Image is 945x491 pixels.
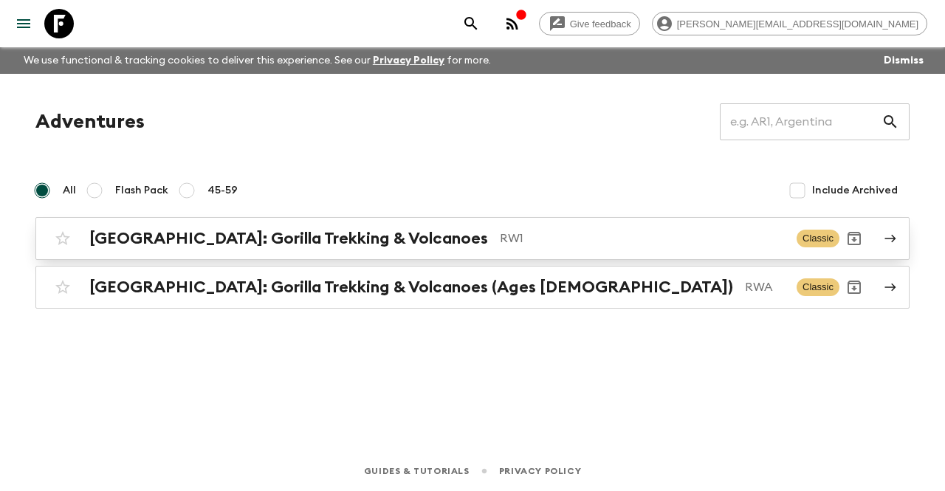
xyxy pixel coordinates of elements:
span: [PERSON_NAME][EMAIL_ADDRESS][DOMAIN_NAME] [669,18,927,30]
span: Flash Pack [115,183,168,198]
span: 45-59 [207,183,238,198]
button: Dismiss [880,50,927,71]
button: Archive [839,224,869,253]
h1: Adventures [35,107,145,137]
a: Privacy Policy [373,55,444,66]
span: Give feedback [562,18,639,30]
a: Privacy Policy [499,463,581,479]
span: Include Archived [812,183,898,198]
p: We use functional & tracking cookies to deliver this experience. See our for more. [18,47,497,74]
span: Classic [797,230,839,247]
button: search adventures [456,9,486,38]
p: RW1 [500,230,785,247]
div: [PERSON_NAME][EMAIL_ADDRESS][DOMAIN_NAME] [652,12,927,35]
h2: [GEOGRAPHIC_DATA]: Gorilla Trekking & Volcanoes (Ages [DEMOGRAPHIC_DATA]) [89,278,733,297]
h2: [GEOGRAPHIC_DATA]: Gorilla Trekking & Volcanoes [89,229,488,248]
a: [GEOGRAPHIC_DATA]: Gorilla Trekking & VolcanoesRW1ClassicArchive [35,217,910,260]
input: e.g. AR1, Argentina [720,101,882,143]
a: [GEOGRAPHIC_DATA]: Gorilla Trekking & Volcanoes (Ages [DEMOGRAPHIC_DATA])RWAClassicArchive [35,266,910,309]
a: Guides & Tutorials [364,463,470,479]
button: Archive [839,272,869,302]
span: Classic [797,278,839,296]
span: All [63,183,76,198]
a: Give feedback [539,12,640,35]
button: menu [9,9,38,38]
p: RWA [745,278,785,296]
